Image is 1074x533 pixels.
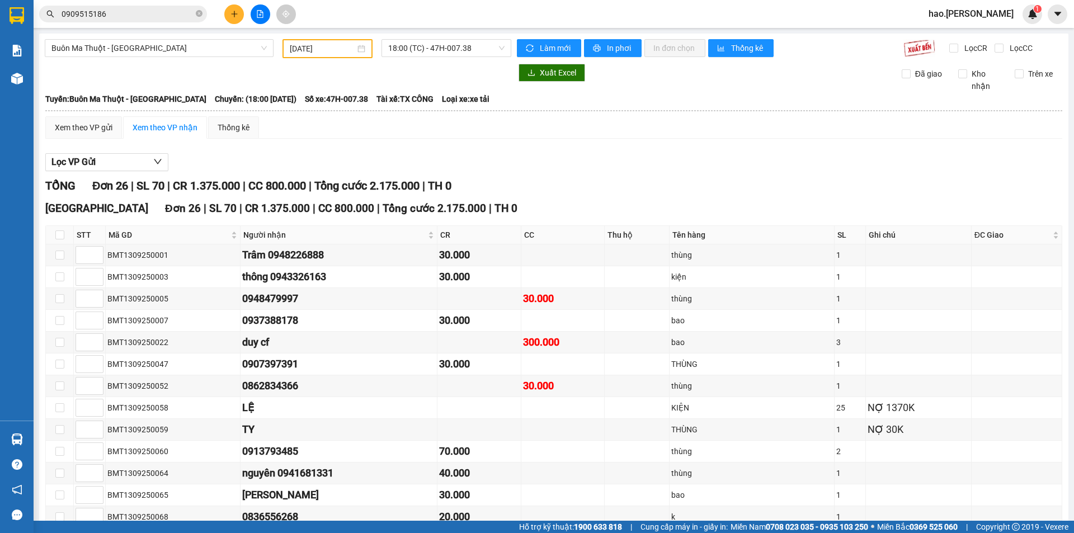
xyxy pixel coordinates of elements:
[868,400,969,416] div: NỢ 1370K
[383,202,486,215] span: Tổng cước 2.175.000
[107,467,238,479] div: BMT1309250064
[523,291,602,306] div: 30.000
[106,397,241,419] td: BMT1309250058
[540,42,572,54] span: Làm mới
[242,400,436,416] div: LỆ
[107,402,238,414] div: BMT1309250058
[242,291,436,306] div: 0948479997
[242,356,436,372] div: 0907397391
[107,380,238,392] div: BMT1309250052
[967,68,1006,92] span: Kho nhận
[12,484,22,495] span: notification
[836,380,864,392] div: 1
[640,521,728,533] span: Cung cấp máy in - giấy in:
[242,378,436,394] div: 0862834366
[671,467,832,479] div: thùng
[204,202,206,215] span: |
[439,356,519,372] div: 30.000
[671,314,832,327] div: bao
[173,179,240,192] span: CR 1.375.000
[11,73,23,84] img: warehouse-icon
[376,93,434,105] span: Tài xế: TX CÔNG
[242,465,436,481] div: nguyên 0941681331
[276,4,296,24] button: aim
[133,121,197,134] div: Xem theo VP nhận
[131,179,134,192] span: |
[106,506,241,528] td: BMT1309250068
[630,521,632,533] span: |
[974,229,1051,241] span: ĐC Giao
[1035,5,1039,13] span: 1
[388,40,505,56] span: 18:00 (TC) - 47H-007.38
[167,179,170,192] span: |
[731,521,868,533] span: Miền Nam
[671,271,832,283] div: kiện
[242,247,436,263] div: Trâm 0948226888
[45,153,168,171] button: Lọc VP Gửi
[136,179,164,192] span: SL 70
[92,179,128,192] span: Đơn 26
[165,202,201,215] span: Đơn 26
[309,179,312,192] span: |
[209,202,237,215] span: SL 70
[708,39,774,57] button: bar-chartThống kê
[106,353,241,375] td: BMT1309250047
[242,487,436,503] div: [PERSON_NAME]
[766,522,868,531] strong: 0708 023 035 - 0935 103 250
[960,42,989,54] span: Lọc CR
[1005,42,1034,54] span: Lọc CC
[196,10,202,17] span: close-circle
[442,93,489,105] span: Loại xe: xe tải
[836,249,864,261] div: 1
[45,95,206,103] b: Tuyến: Buôn Ma Thuột - [GEOGRAPHIC_DATA]
[836,489,864,501] div: 1
[671,293,832,305] div: thùng
[1024,68,1057,80] span: Trên xe
[439,269,519,285] div: 30.000
[218,121,249,134] div: Thống kê
[243,179,246,192] span: |
[243,229,426,241] span: Người nhận
[12,510,22,520] span: message
[107,445,238,457] div: BMT1309250060
[422,179,425,192] span: |
[836,271,864,283] div: 1
[107,511,238,523] div: BMT1309250068
[428,179,451,192] span: TH 0
[439,487,519,503] div: 30.000
[523,334,602,350] div: 300.000
[574,522,622,531] strong: 1900 633 818
[74,226,106,244] th: STT
[593,44,602,53] span: printer
[671,489,832,501] div: bao
[107,271,238,283] div: BMT1309250003
[106,484,241,506] td: BMT1309250065
[305,93,368,105] span: Số xe: 47H-007.38
[519,64,585,82] button: downloadXuất Excel
[1053,9,1063,19] span: caret-down
[239,202,242,215] span: |
[835,226,866,244] th: SL
[523,378,602,394] div: 30.000
[1028,9,1038,19] img: icon-new-feature
[242,509,436,525] div: 0836556268
[910,522,958,531] strong: 0369 525 060
[671,380,832,392] div: thùng
[437,226,521,244] th: CR
[11,45,23,56] img: solution-icon
[439,444,519,459] div: 70.000
[966,521,968,533] span: |
[106,288,241,310] td: BMT1309250005
[911,68,946,80] span: Đã giao
[836,358,864,370] div: 1
[439,247,519,263] div: 30.000
[877,521,958,533] span: Miền Bắc
[12,459,22,470] span: question-circle
[584,39,642,57] button: printerIn phơi
[836,423,864,436] div: 1
[717,44,727,53] span: bar-chart
[439,313,519,328] div: 30.000
[521,226,605,244] th: CC
[731,42,765,54] span: Thống kê
[527,69,535,78] span: download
